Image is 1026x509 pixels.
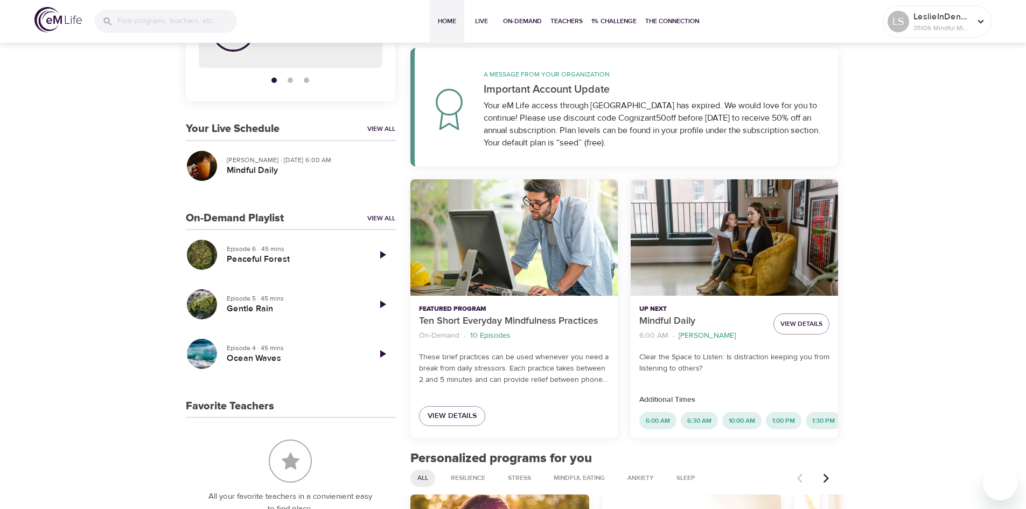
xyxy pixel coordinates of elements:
h5: Ocean Waves [227,353,361,364]
div: 1:00 PM [766,412,801,429]
span: 1:00 PM [766,416,801,426]
div: Mindful Eating [547,470,612,487]
button: Gentle Rain [186,288,218,320]
div: Stress [501,470,538,487]
div: 6:00 AM [639,412,676,429]
span: 6:00 AM [639,416,676,426]
h5: Peaceful Forest [227,254,361,265]
span: 1:30 PM [806,416,841,426]
div: Resilience [444,470,492,487]
span: Live [469,16,494,27]
h3: Favorite Teachers [186,400,274,413]
span: View Details [780,318,822,330]
a: Play Episode [369,291,395,317]
p: LeslieInDenver [913,10,971,23]
p: Additional Times [639,394,829,406]
p: Ten Short Everyday Mindfulness Practices [419,314,609,329]
h5: Gentle Rain [227,303,361,315]
span: Stress [501,473,538,483]
p: [PERSON_NAME] [679,330,736,341]
h3: On-Demand Playlist [186,212,284,225]
li: · [464,329,466,343]
div: Anxiety [620,470,661,487]
div: All [410,470,435,487]
a: View All [367,214,395,223]
p: Mindful Daily [639,314,765,329]
div: 10:00 AM [722,412,762,429]
button: Ocean Waves [186,338,218,370]
p: Important Account Update [484,81,826,97]
button: Peaceful Forest [186,239,218,271]
button: View Details [773,313,829,334]
span: The Connection [645,16,699,27]
a: Play Episode [369,341,395,367]
div: 1:30 PM [806,412,841,429]
span: All [411,473,435,483]
span: 10:00 AM [722,416,762,426]
p: 6:00 AM [639,330,668,341]
span: Anxiety [621,473,660,483]
p: Episode 5 · 45 mins [227,294,361,303]
button: Mindful Daily [631,179,838,296]
nav: breadcrumb [639,329,765,343]
h2: Personalized programs for you [410,451,839,466]
nav: breadcrumb [419,329,609,343]
p: On-Demand [419,330,459,341]
p: Featured Program [419,304,609,314]
span: Mindful Eating [547,473,611,483]
li: · [672,329,674,343]
div: 6:30 AM [681,412,718,429]
span: Sleep [670,473,702,483]
div: Sleep [669,470,702,487]
img: Favorite Teachers [269,440,312,483]
p: Up Next [639,304,765,314]
img: logo [34,7,82,32]
span: On-Demand [503,16,542,27]
span: Resilience [444,473,492,483]
span: Teachers [550,16,583,27]
button: Ten Short Everyday Mindfulness Practices [410,179,618,296]
h3: Your Live Schedule [186,123,280,135]
span: Home [434,16,460,27]
input: Find programs, teachers, etc... [117,10,237,33]
span: 6:30 AM [681,416,718,426]
a: View All [367,124,395,134]
p: Episode 6 · 45 mins [227,244,361,254]
a: View Details [419,406,485,426]
iframe: Button to launch messaging window [983,466,1017,500]
p: [PERSON_NAME] · [DATE] 6:00 AM [227,155,387,165]
h5: Mindful Daily [227,165,387,176]
div: LS [888,11,909,32]
div: Your eM Life access through [GEOGRAPHIC_DATA] has expired. We would love for you to continue! Ple... [484,100,826,149]
span: 1% Challenge [591,16,637,27]
a: Play Episode [369,242,395,268]
p: These brief practices can be used whenever you need a break from daily stressors. Each practice t... [419,352,609,386]
span: View Details [428,409,477,423]
p: 35106 Mindful Minutes [913,23,971,33]
button: Next items [814,466,838,490]
p: Episode 4 · 45 mins [227,343,361,353]
p: A message from your organization [484,69,826,79]
p: 10 Episodes [470,330,511,341]
p: Clear the Space to Listen: Is distraction keeping you from listening to others? [639,352,829,374]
